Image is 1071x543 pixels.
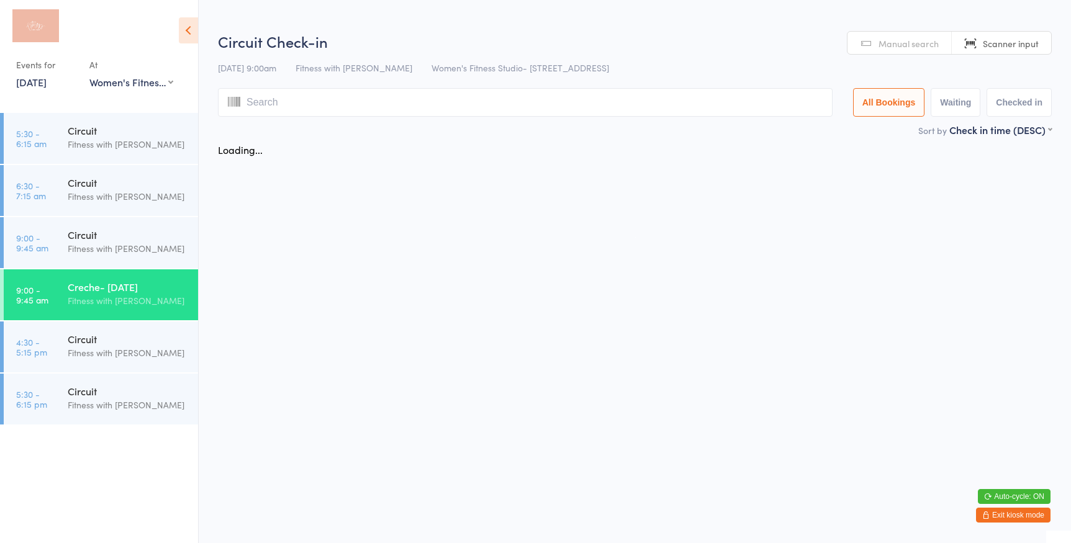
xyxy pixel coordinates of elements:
[68,228,188,241] div: Circuit
[949,123,1052,137] div: Check in time (DESC)
[68,137,188,151] div: Fitness with [PERSON_NAME]
[16,181,46,200] time: 6:30 - 7:15 am
[4,217,198,268] a: 9:00 -9:45 amCircuitFitness with [PERSON_NAME]
[68,123,188,137] div: Circuit
[978,489,1051,504] button: Auto-cycle: ON
[4,321,198,372] a: 4:30 -5:15 pmCircuitFitness with [PERSON_NAME]
[89,75,173,89] div: Women's Fitness Studio- [STREET_ADDRESS]
[89,55,173,75] div: At
[218,143,263,156] div: Loading...
[68,332,188,346] div: Circuit
[918,124,947,137] label: Sort by
[931,88,980,117] button: Waiting
[16,389,47,409] time: 5:30 - 6:15 pm
[218,31,1052,52] h2: Circuit Check-in
[68,176,188,189] div: Circuit
[4,269,198,320] a: 9:00 -9:45 amCreche- [DATE]Fitness with [PERSON_NAME]
[12,9,59,42] img: Fitness with Zoe
[4,374,198,424] a: 5:30 -6:15 pmCircuitFitness with [PERSON_NAME]
[68,241,188,256] div: Fitness with [PERSON_NAME]
[16,75,47,89] a: [DATE]
[218,61,276,74] span: [DATE] 9:00am
[853,88,925,117] button: All Bookings
[987,88,1052,117] button: Checked in
[68,294,188,308] div: Fitness with [PERSON_NAME]
[4,113,198,164] a: 5:30 -6:15 amCircuitFitness with [PERSON_NAME]
[16,337,47,357] time: 4:30 - 5:15 pm
[16,285,48,305] time: 9:00 - 9:45 am
[16,55,77,75] div: Events for
[296,61,412,74] span: Fitness with [PERSON_NAME]
[16,128,47,148] time: 5:30 - 6:15 am
[4,165,198,216] a: 6:30 -7:15 amCircuitFitness with [PERSON_NAME]
[879,37,939,50] span: Manual search
[983,37,1039,50] span: Scanner input
[68,189,188,204] div: Fitness with [PERSON_NAME]
[68,280,188,294] div: Creche- [DATE]
[976,508,1051,523] button: Exit kiosk mode
[16,233,48,253] time: 9:00 - 9:45 am
[68,384,188,398] div: Circuit
[432,61,609,74] span: Women's Fitness Studio- [STREET_ADDRESS]
[68,346,188,360] div: Fitness with [PERSON_NAME]
[218,88,833,117] input: Search
[68,398,188,412] div: Fitness with [PERSON_NAME]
